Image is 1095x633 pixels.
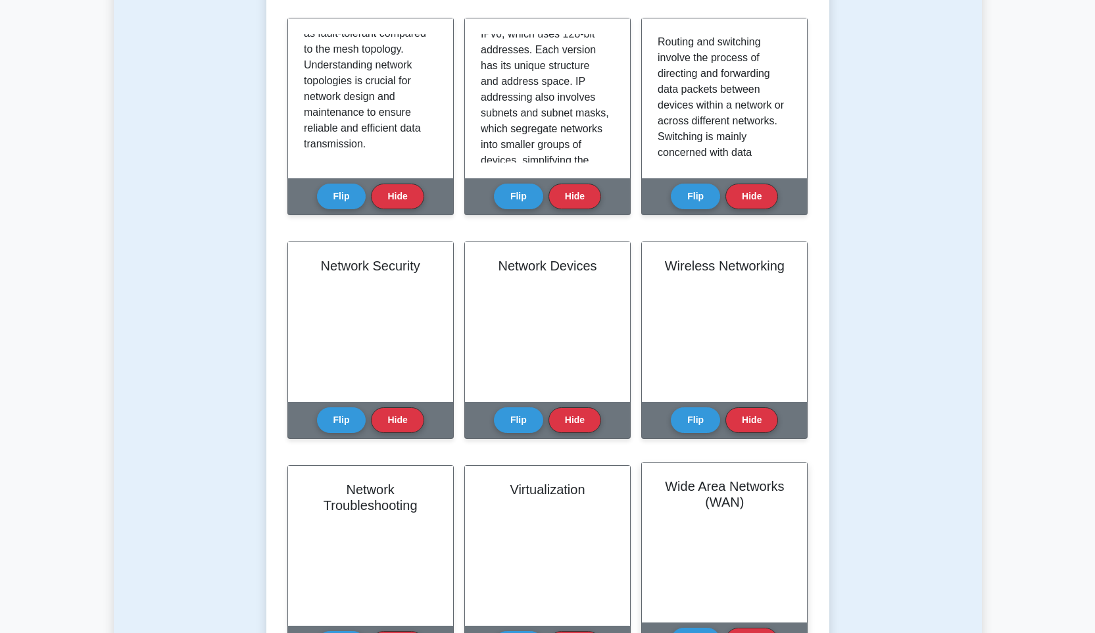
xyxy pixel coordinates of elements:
[658,34,786,492] p: Routing and switching involve the process of directing and forwarding data packets between device...
[481,258,614,274] h2: Network Devices
[548,184,601,209] button: Hide
[725,184,778,209] button: Hide
[371,184,424,209] button: Hide
[548,407,601,433] button: Hide
[317,407,366,433] button: Flip
[317,184,366,209] button: Flip
[494,184,543,209] button: Flip
[658,478,791,510] h2: Wide Area Networks (WAN)
[371,407,424,433] button: Hide
[671,184,720,209] button: Flip
[481,482,614,497] h2: Virtualization
[304,482,437,513] h2: Network Troubleshooting
[725,407,778,433] button: Hide
[494,407,543,433] button: Flip
[658,258,791,274] h2: Wireless Networking
[671,407,720,433] button: Flip
[304,258,437,274] h2: Network Security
